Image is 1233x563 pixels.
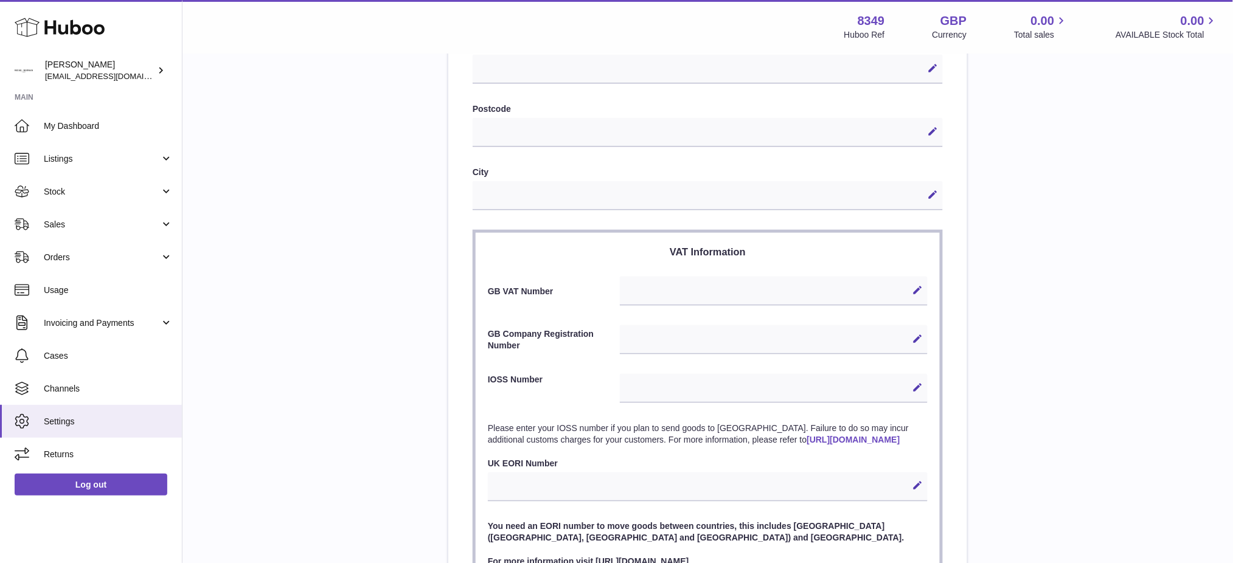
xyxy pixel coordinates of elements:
span: Returns [44,449,173,460]
span: Listings [44,153,160,165]
span: Settings [44,416,173,427]
a: [URL][DOMAIN_NAME] [807,435,900,444]
img: internalAdmin-8349@internal.huboo.com [15,61,33,80]
a: 0.00 Total sales [1014,13,1068,41]
label: GB Company Registration Number [488,328,620,351]
span: 0.00 [1181,13,1204,29]
span: Usage [44,285,173,296]
label: Postcode [473,103,943,115]
label: IOSS Number [488,374,620,400]
div: Huboo Ref [844,29,885,41]
span: My Dashboard [44,120,173,132]
span: 0.00 [1031,13,1055,29]
span: Invoicing and Payments [44,317,160,329]
a: 0.00 AVAILABLE Stock Total [1116,13,1218,41]
span: Stock [44,186,160,198]
span: [EMAIL_ADDRESS][DOMAIN_NAME] [45,71,179,81]
span: Channels [44,383,173,395]
strong: GBP [940,13,967,29]
p: You need an EORI number to move goods between countries, this includes [GEOGRAPHIC_DATA] ([GEOGRA... [488,521,928,544]
span: AVAILABLE Stock Total [1116,29,1218,41]
h3: VAT Information [488,245,928,258]
div: [PERSON_NAME] [45,59,155,82]
label: City [473,167,943,178]
label: UK EORI Number [488,458,928,469]
a: Log out [15,474,167,496]
div: Currency [933,29,967,41]
span: Cases [44,350,173,362]
strong: 8349 [858,13,885,29]
span: Orders [44,252,160,263]
p: Please enter your IOSS number if you plan to send goods to [GEOGRAPHIC_DATA]. Failure to do so ma... [488,423,928,446]
span: Sales [44,219,160,230]
label: GB VAT Number [488,286,620,297]
span: Total sales [1014,29,1068,41]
